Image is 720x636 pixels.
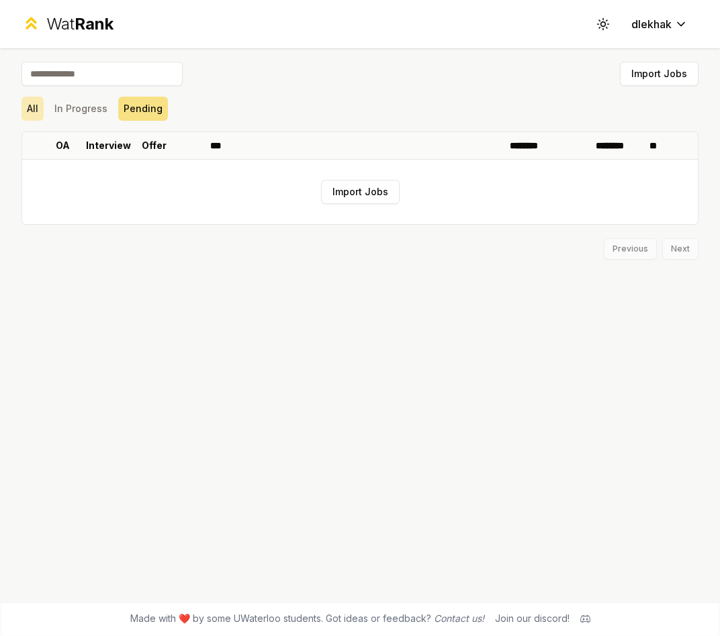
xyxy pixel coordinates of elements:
div: Wat [46,13,114,35]
button: Import Jobs [321,180,400,204]
button: Import Jobs [620,62,699,86]
p: Offer [142,139,167,152]
span: dlekhak [631,16,672,32]
a: Contact us! [434,613,484,624]
span: Made with ❤️ by some UWaterloo students. Got ideas or feedback? [130,612,484,625]
button: In Progress [49,97,113,121]
a: WatRank [21,13,114,35]
button: All [21,97,44,121]
span: Rank [75,14,114,34]
button: Pending [118,97,168,121]
p: Interview [86,139,131,152]
button: dlekhak [621,12,699,36]
div: Join our discord! [495,612,570,625]
p: OA [56,139,70,152]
